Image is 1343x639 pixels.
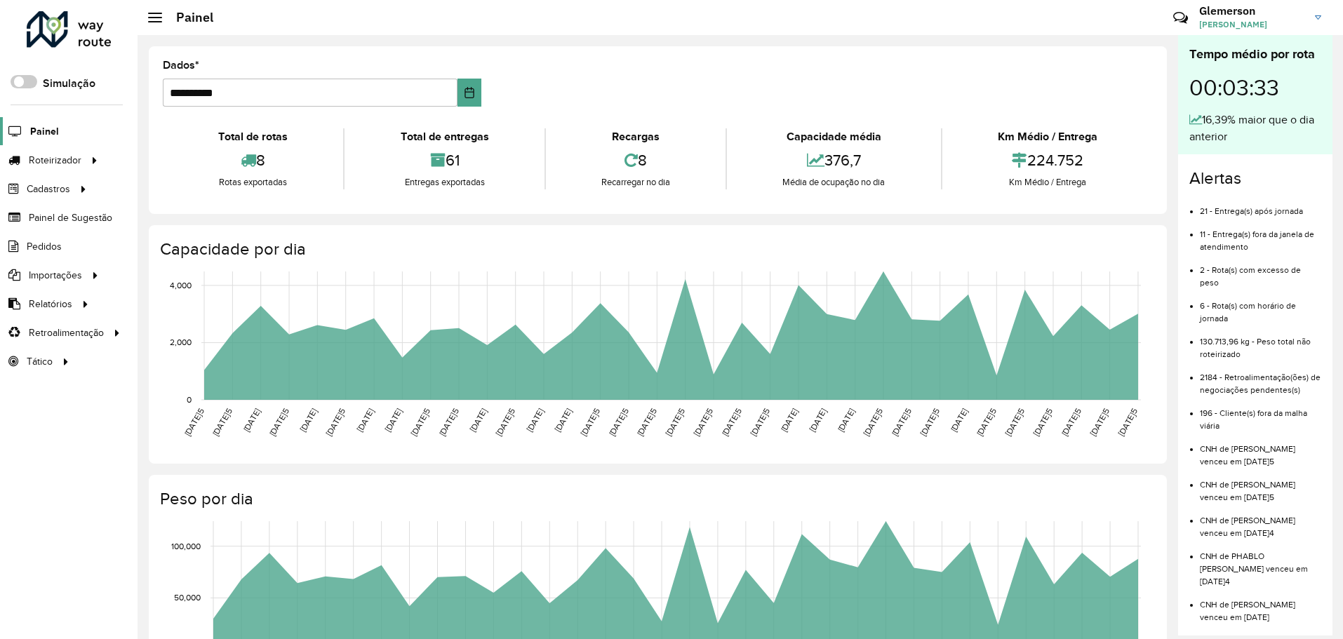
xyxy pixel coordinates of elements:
[1003,407,1027,438] text: [DATE]5
[27,356,53,367] font: Tático
[211,407,234,438] text: [DATE]5
[635,407,658,438] text: [DATE]5
[29,328,104,338] font: Retroalimentação
[437,407,460,438] text: [DATE]5
[1200,337,1311,358] font: 130.713,96 kg - Peso total não roteirizado
[29,270,82,281] font: Importações
[241,407,262,433] text: [DATE]
[836,407,856,433] text: [DATE]
[1200,516,1295,537] font: CNH de [PERSON_NAME] venceu em [DATE]4
[1189,169,1241,187] font: Alertas
[1189,76,1279,100] font: 00:03:33
[779,407,799,433] text: [DATE]
[720,407,743,438] text: [DATE]5
[1189,47,1315,61] font: Tempo médio por rota
[298,407,319,433] text: [DATE]
[692,407,715,438] text: [DATE]5
[494,407,517,438] text: [DATE]5
[607,407,630,438] text: [DATE]5
[749,407,772,438] text: [DATE]5
[1200,229,1314,251] font: 11 - Entrega(s) fora da janela de atendimento
[160,240,306,258] font: Capacidade por dia
[174,593,201,603] text: 50,000
[256,152,265,168] font: 8
[553,407,573,433] text: [DATE]
[1027,152,1083,168] font: 224.752
[446,152,460,168] font: 61
[1060,407,1083,438] text: [DATE]5
[160,490,253,508] font: Peso por dia
[1005,5,1117,41] font: Críticas? Dúvidas? Elógios? Sugestões? Entre em contato conosco!
[171,542,201,551] text: 100,000
[1199,19,1267,29] font: [PERSON_NAME]
[383,407,403,433] text: [DATE]
[1200,372,1321,394] font: 2184 - Retroalimentação(ões) de negociações pendentes(s)
[1088,407,1111,438] text: [DATE]5
[664,407,687,438] text: [DATE]5
[1116,407,1140,438] text: [DATE]5
[163,59,195,71] font: Dados
[218,130,288,142] font: Total de rotas
[824,152,861,168] font: 376,7
[29,155,81,166] font: Roteirizador
[170,281,192,290] text: 4,000
[1200,301,1296,323] font: 6 - Rota(s) com horário de jornada
[918,407,942,438] text: [DATE]5
[176,9,213,25] font: Painel
[612,130,660,142] font: Recargas
[949,407,969,433] text: [DATE]
[324,407,347,438] text: [DATE]5
[1031,407,1055,438] text: [DATE]5
[1199,4,1255,18] font: Glemerson
[782,177,885,187] font: Média de ocupação no dia
[409,407,432,438] text: [DATE]5
[787,130,881,142] font: Capacidade média
[1200,408,1307,430] font: 196 - Cliente(s) fora da malha viária
[1200,206,1303,215] font: 21 - Entrega(s) após jornada
[187,395,192,404] text: 0
[170,338,192,347] text: 2,000
[405,177,485,187] font: Entregas exportadas
[975,407,998,438] text: [DATE]5
[1189,114,1314,142] font: 16,39% maior que o dia anterior
[219,177,287,187] font: Rotas exportadas
[267,407,290,438] text: [DATE]5
[1200,265,1301,287] font: 2 - Rota(s) com excesso de peso
[401,130,489,142] font: Total de entregas
[30,126,59,137] font: Painel
[27,184,70,194] font: Cadastros
[354,407,375,433] text: [DATE]
[1165,3,1196,33] a: Contato Rápido
[998,130,1097,142] font: Km Médio / Entrega
[29,213,112,223] font: Painel de Sugestão
[1200,444,1295,466] font: CNH de [PERSON_NAME] venceu em [DATE]5
[468,407,488,433] text: [DATE]
[182,407,206,438] text: [DATE]5
[27,241,62,252] font: Pedidos
[579,407,602,438] text: [DATE]5
[1200,600,1295,621] font: CNH de [PERSON_NAME] venceu em [DATE]
[638,152,647,168] font: 8
[808,407,828,433] text: [DATE]
[457,79,482,107] button: Escolha a data
[29,299,72,309] font: Relatórios
[524,407,544,433] text: [DATE]
[890,407,913,438] text: [DATE]5
[1200,551,1308,586] font: CNH de PHABLO [PERSON_NAME] venceu em [DATE]4
[601,177,670,187] font: Recarregar no dia
[1200,480,1295,502] font: CNH de [PERSON_NAME] venceu em [DATE]5
[862,407,885,438] text: [DATE]5
[1009,177,1086,187] font: Km Médio / Entrega
[43,77,95,89] font: Simulação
